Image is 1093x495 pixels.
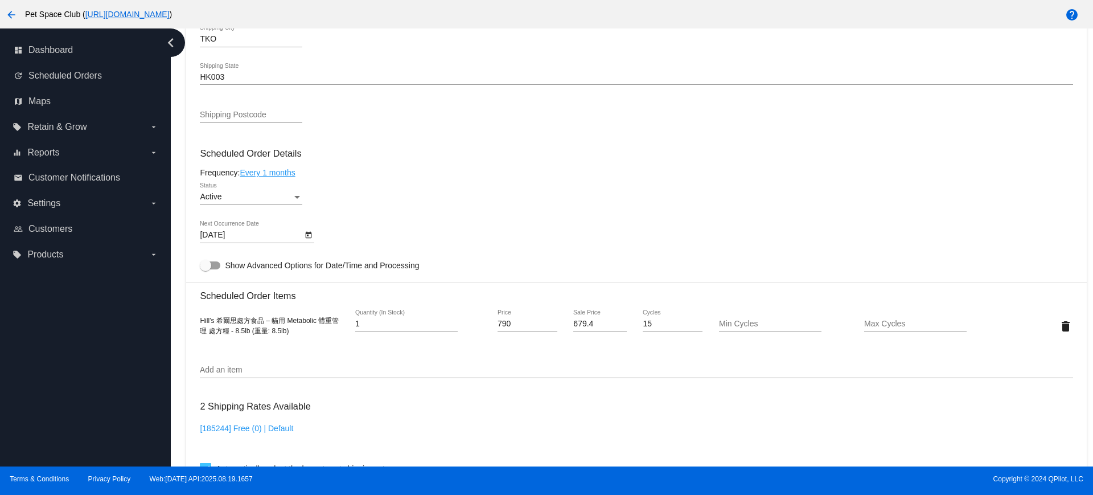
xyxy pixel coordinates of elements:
[13,199,22,208] i: settings
[719,320,821,329] input: Min Cycles
[25,10,172,19] span: Pet Space Club ( )
[864,320,967,329] input: Max Cycles
[14,224,23,234] i: people_outline
[28,96,51,107] span: Maps
[14,220,158,238] a: people_outline Customers
[5,8,18,22] mat-icon: arrow_back
[200,168,1073,177] div: Frequency:
[13,148,22,157] i: equalizer
[149,250,158,259] i: arrow_drop_down
[556,475,1083,483] span: Copyright © 2024 QPilot, LLC
[150,475,253,483] a: Web:[DATE] API:2025.08.19.1657
[14,97,23,106] i: map
[28,224,72,234] span: Customers
[14,92,158,111] a: map Maps
[27,122,87,132] span: Retain & Grow
[27,148,59,158] span: Reports
[28,71,102,81] span: Scheduled Orders
[162,34,180,52] i: chevron_left
[200,35,302,44] input: Shipping City
[643,320,702,329] input: Cycles
[149,148,158,157] i: arrow_drop_down
[200,193,302,202] mat-select: Status
[27,249,63,260] span: Products
[216,462,389,476] span: Automatically select the lowest cost shipping rate
[85,10,170,19] a: [URL][DOMAIN_NAME]
[225,260,419,271] span: Show Advanced Options for Date/Time and Processing
[1059,320,1073,333] mat-icon: delete
[200,111,302,120] input: Shipping Postcode
[14,173,23,182] i: email
[14,169,158,187] a: email Customer Notifications
[240,168,295,177] a: Every 1 months
[1065,8,1079,22] mat-icon: help
[88,475,131,483] a: Privacy Policy
[27,198,60,208] span: Settings
[149,199,158,208] i: arrow_drop_down
[14,71,23,80] i: update
[149,122,158,132] i: arrow_drop_down
[200,148,1073,159] h3: Scheduled Order Details
[200,394,310,419] h3: 2 Shipping Rates Available
[200,73,1073,82] input: Shipping State
[200,317,339,335] span: Hill’s 希爾思處方食品 – 貓用 Metabolic 體重管理 處方糧 - 8.5lb (重量: 8.5lb)
[200,424,293,433] a: [185244] Free (0) | Default
[498,320,557,329] input: Price
[302,228,314,240] button: Open calendar
[355,320,458,329] input: Quantity (In Stock)
[573,320,626,329] input: Sale Price
[200,231,302,240] input: Next Occurrence Date
[28,45,73,55] span: Dashboard
[200,282,1073,301] h3: Scheduled Order Items
[14,46,23,55] i: dashboard
[200,192,221,201] span: Active
[14,41,158,59] a: dashboard Dashboard
[13,122,22,132] i: local_offer
[13,250,22,259] i: local_offer
[14,67,158,85] a: update Scheduled Orders
[28,173,120,183] span: Customer Notifications
[10,475,69,483] a: Terms & Conditions
[200,366,1073,375] input: Add an item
